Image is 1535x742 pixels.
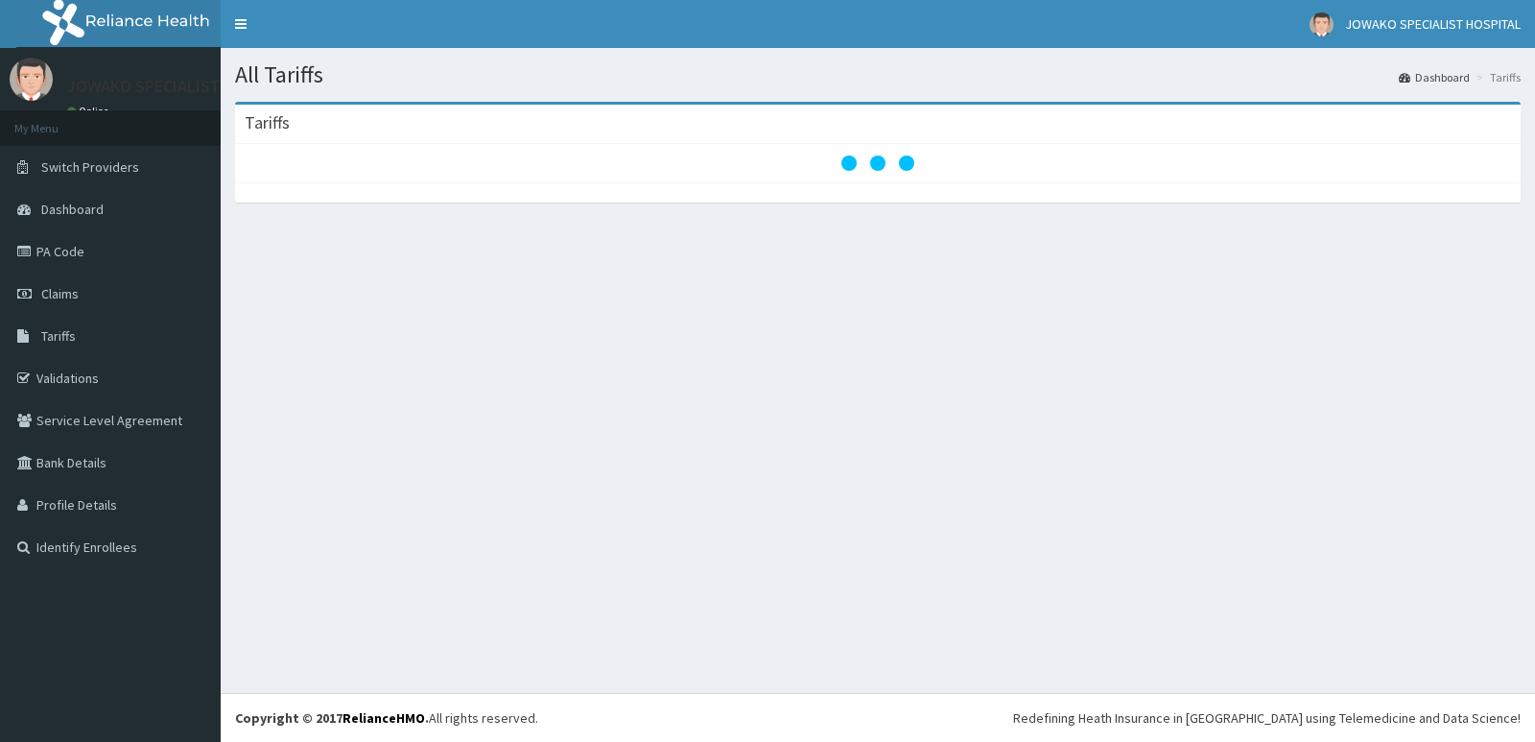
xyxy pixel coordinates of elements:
[41,327,76,345] span: Tariffs
[235,709,429,727] strong: Copyright © 2017 .
[1310,12,1334,36] img: User Image
[221,693,1535,742] footer: All rights reserved.
[67,78,299,95] p: JOWAKO SPECIALIST HOSPITAL
[10,58,53,101] img: User Image
[67,105,113,118] a: Online
[41,201,104,218] span: Dashboard
[342,709,425,727] a: RelianceHMO
[235,62,1521,87] h1: All Tariffs
[1472,69,1521,85] li: Tariffs
[41,285,79,302] span: Claims
[41,158,139,176] span: Switch Providers
[1399,69,1470,85] a: Dashboard
[245,114,290,132] h3: Tariffs
[839,125,916,202] svg: audio-loading
[1013,708,1521,728] div: Redefining Heath Insurance in [GEOGRAPHIC_DATA] using Telemedicine and Data Science!
[1345,15,1521,33] span: JOWAKO SPECIALIST HOSPITAL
